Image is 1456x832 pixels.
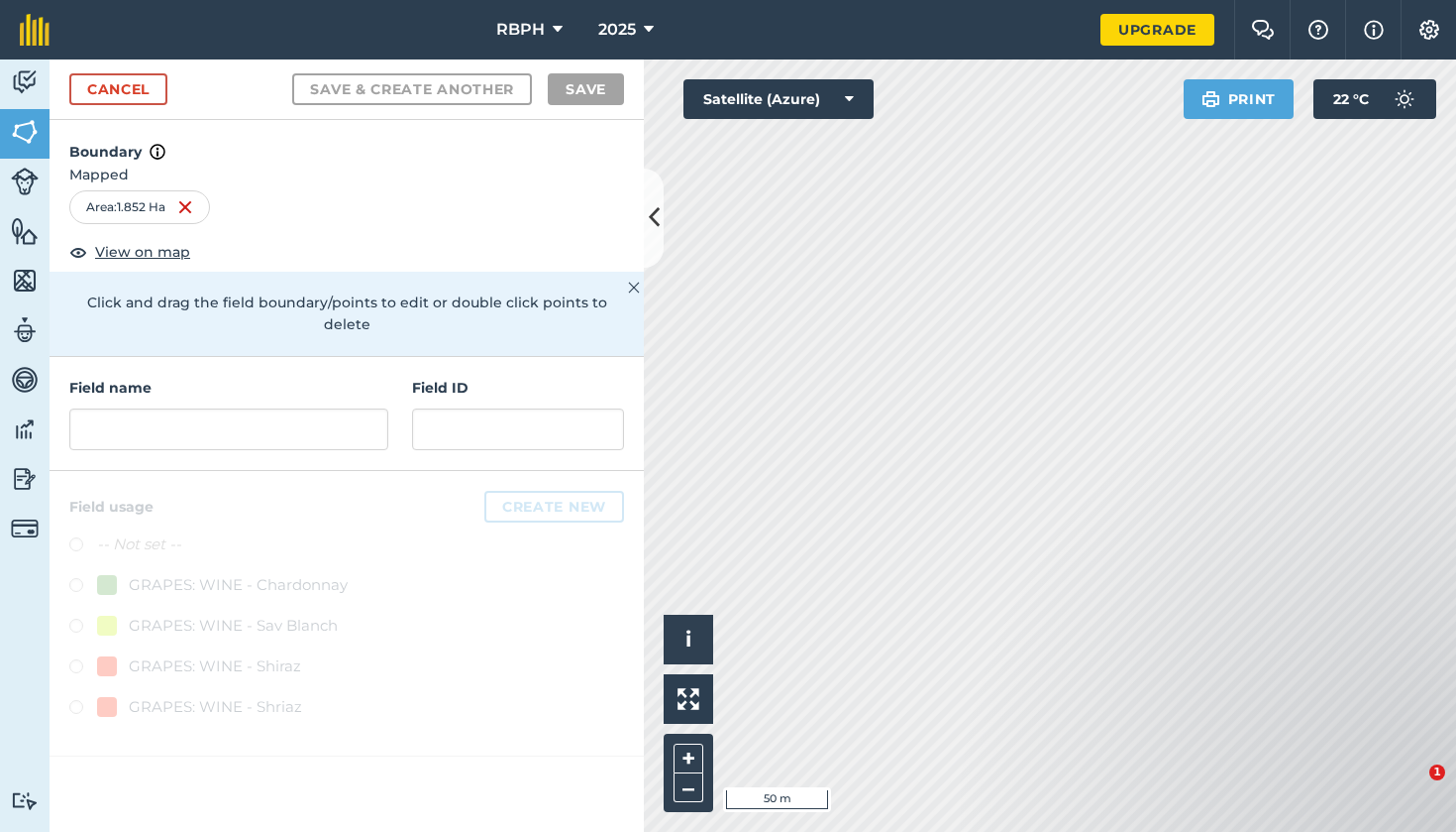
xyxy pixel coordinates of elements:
div: Area : 1.852 Ha [69,190,210,224]
a: Upgrade [1100,14,1214,46]
button: Save [548,73,624,105]
img: svg+xml;base64,PD94bWwgdmVyc2lvbj0iMS4wIiBlbmNvZGluZz0idXRmLTgiPz4KPCEtLSBHZW5lcmF0b3I6IEFkb2JlIE... [11,67,39,97]
span: 1 [1429,765,1445,780]
iframe: Intercom live chat [1389,765,1436,812]
img: A cog icon [1417,20,1441,40]
a: Cancel [69,73,167,105]
img: svg+xml;base64,PD94bWwgdmVyc2lvbj0iMS4wIiBlbmNvZGluZz0idXRmLTgiPz4KPCEtLSBHZW5lcmF0b3I6IEFkb2JlIE... [1385,79,1424,119]
span: View on map [95,241,190,263]
button: View on map [69,240,190,264]
button: i [664,615,713,664]
button: Satellite (Azure) [683,79,874,119]
h4: Boundary [50,120,644,164]
img: fieldmargin Logo [20,14,50,46]
button: Save & Create Another [292,73,532,105]
img: svg+xml;base64,PD94bWwgdmVyc2lvbj0iMS4wIiBlbmNvZGluZz0idXRmLTgiPz4KPCEtLSBHZW5lcmF0b3I6IEFkb2JlIE... [11,791,39,810]
img: svg+xml;base64,PHN2ZyB4bWxucz0iaHR0cDovL3d3dy53My5vcmcvMjAwMC9zdmciIHdpZHRoPSIxNyIgaGVpZ2h0PSIxNy... [1364,18,1384,42]
span: RBPH [496,18,545,42]
img: svg+xml;base64,PHN2ZyB4bWxucz0iaHR0cDovL3d3dy53My5vcmcvMjAwMC9zdmciIHdpZHRoPSIxNiIgaGVpZ2h0PSIyNC... [177,195,193,219]
img: svg+xml;base64,PHN2ZyB4bWxucz0iaHR0cDovL3d3dy53My5vcmcvMjAwMC9zdmciIHdpZHRoPSIyMiIgaGVpZ2h0PSIzMC... [628,276,640,299]
span: Mapped [50,164,644,185]
img: Four arrows, one pointing top left, one top right, one bottom right and the last bottom left [677,688,699,710]
h4: Field ID [412,377,624,399]
button: – [674,773,703,802]
img: svg+xml;base64,PHN2ZyB4bWxucz0iaHR0cDovL3d3dy53My5vcmcvMjAwMC9zdmciIHdpZHRoPSIxNyIgaGVpZ2h0PSIxNy... [150,140,165,164]
img: svg+xml;base64,PHN2ZyB4bWxucz0iaHR0cDovL3d3dy53My5vcmcvMjAwMC9zdmciIHdpZHRoPSI1NiIgaGVpZ2h0PSI2MC... [11,117,39,147]
button: + [674,744,703,773]
span: i [685,627,691,652]
button: 22 °C [1313,79,1436,119]
img: svg+xml;base64,PD94bWwgdmVyc2lvbj0iMS4wIiBlbmNvZGluZz0idXRmLTgiPz4KPCEtLSBHZW5lcmF0b3I6IEFkb2JlIE... [11,415,39,444]
img: Two speech bubbles overlapping with the left bubble in the forefront [1251,20,1275,40]
img: svg+xml;base64,PHN2ZyB4bWxucz0iaHR0cDovL3d3dy53My5vcmcvMjAwMC9zdmciIHdpZHRoPSIxOCIgaGVpZ2h0PSIyNC... [69,240,87,264]
img: svg+xml;base64,PD94bWwgdmVyc2lvbj0iMS4wIiBlbmNvZGluZz0idXRmLTgiPz4KPCEtLSBHZW5lcmF0b3I6IEFkb2JlIE... [11,515,39,542]
img: svg+xml;base64,PHN2ZyB4bWxucz0iaHR0cDovL3d3dy53My5vcmcvMjAwMC9zdmciIHdpZHRoPSI1NiIgaGVpZ2h0PSI2MC... [11,266,39,296]
h4: Field name [69,377,388,399]
p: Click and drag the field boundary/points to edit or double click points to delete [69,292,624,336]
img: svg+xml;base64,PD94bWwgdmVyc2lvbj0iMS4wIiBlbmNvZGluZz0idXRmLTgiPz4KPCEtLSBHZW5lcmF0b3I6IEFkb2JlIE... [11,168,39,195]
img: A question mark icon [1306,20,1330,40]
span: 22 ° C [1333,79,1369,119]
img: svg+xml;base64,PD94bWwgdmVyc2lvbj0iMS4wIiBlbmNvZGluZz0idXRmLTgiPz4KPCEtLSBHZW5lcmF0b3I6IEFkb2JlIE... [11,464,39,494]
img: svg+xml;base64,PHN2ZyB4bWxucz0iaHR0cDovL3d3dy53My5vcmcvMjAwMC9zdmciIHdpZHRoPSIxOSIgaGVpZ2h0PSIyNC... [1201,87,1220,111]
span: 2025 [598,18,636,42]
img: svg+xml;base64,PHN2ZyB4bWxucz0iaHR0cDovL3d3dy53My5vcmcvMjAwMC9zdmciIHdpZHRoPSI1NiIgaGVpZ2h0PSI2MC... [11,216,39,246]
button: Print [1184,79,1295,119]
img: svg+xml;base64,PD94bWwgdmVyc2lvbj0iMS4wIiBlbmNvZGluZz0idXRmLTgiPz4KPCEtLSBHZW5lcmF0b3I6IEFkb2JlIE... [11,365,39,395]
img: svg+xml;base64,PD94bWwgdmVyc2lvbj0iMS4wIiBlbmNvZGluZz0idXRmLTgiPz4KPCEtLSBHZW5lcmF0b3I6IEFkb2JlIE... [11,315,39,345]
